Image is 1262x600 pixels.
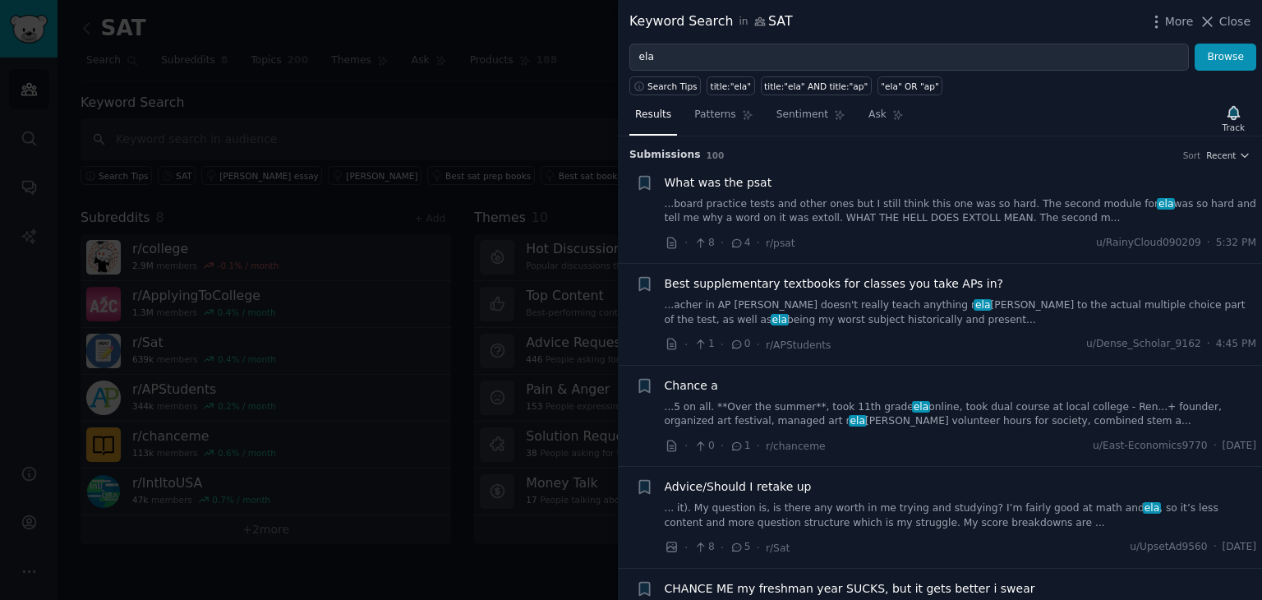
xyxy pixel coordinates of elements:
span: ela [771,314,789,325]
span: 1 [693,337,714,352]
span: · [684,336,688,353]
a: Ask [863,102,910,136]
span: · [721,437,724,455]
span: 0 [693,439,714,454]
button: Track [1217,101,1250,136]
span: [DATE] [1223,439,1256,454]
div: title:"ela" [711,81,752,92]
a: ... it). My question is, is there any worth in me trying and studying? I’m fairly good at math an... [665,501,1257,530]
span: · [757,234,760,252]
span: u/East-Economics9770 [1093,439,1208,454]
span: · [684,234,688,252]
span: · [721,539,724,556]
div: Track [1223,122,1245,133]
span: · [1207,236,1210,251]
span: ela [1157,198,1175,210]
span: Close [1219,13,1250,30]
a: Sentiment [771,102,851,136]
span: 8 [693,236,714,251]
div: "ela" OR "ap" [881,81,938,92]
span: [DATE] [1223,540,1256,555]
span: Ask [868,108,887,122]
a: What was the psat [665,174,772,192]
span: u/Dense_Scholar_9162 [1086,337,1201,352]
a: Patterns [689,102,758,136]
span: ela [849,415,867,427]
span: ela [912,401,930,413]
span: · [1214,439,1217,454]
span: r/APStudents [766,339,831,351]
span: · [684,437,688,455]
span: · [684,539,688,556]
span: Search Tips [647,81,698,92]
span: r/psat [766,238,795,249]
span: Sentiment [776,108,828,122]
a: ...board practice tests and other ones but I still think this one was so hard. The second module ... [665,197,1257,226]
div: Keyword Search SAT [629,12,793,32]
span: r/chanceme [766,441,826,452]
span: 5 [730,540,750,555]
span: 4:45 PM [1216,337,1256,352]
a: Advice/Should I retake up [665,478,812,496]
span: 1 [730,439,750,454]
button: Search Tips [629,76,701,95]
a: title:"ela" [707,76,755,95]
span: 5:32 PM [1216,236,1256,251]
a: "ela" OR "ap" [877,76,942,95]
span: · [721,336,724,353]
a: title:"ela" AND title:"ap" [761,76,872,95]
button: Recent [1206,150,1250,161]
span: ela [1143,502,1161,514]
span: · [757,539,760,556]
span: · [757,437,760,455]
a: CHANCE ME my freshman year SUCKS, but it gets better i swear [665,580,1035,598]
span: More [1165,13,1194,30]
span: Recent [1206,150,1236,161]
span: u/UpsetAd9560 [1130,540,1207,555]
a: Chance a [665,377,718,395]
span: 0 [730,337,750,352]
div: title:"ela" AND title:"ap" [764,81,868,92]
button: Close [1199,13,1250,30]
span: 4 [730,236,750,251]
span: Results [635,108,671,122]
input: Try a keyword related to your business [629,44,1189,72]
button: More [1148,13,1194,30]
a: ...acher in AP [PERSON_NAME] doesn't really teach anything rela[PERSON_NAME] to the actual multip... [665,298,1257,327]
span: · [1214,540,1217,555]
a: Results [629,102,677,136]
span: · [757,336,760,353]
span: r/Sat [766,542,790,554]
div: Sort [1183,150,1201,161]
span: in [739,15,748,30]
a: Best supplementary textbooks for classes you take APs in? [665,275,1004,293]
span: Patterns [694,108,735,122]
a: ...5 on all. **Over the summer**, took 11th gradeelaonline, took dual course at local college - R... [665,400,1257,429]
span: · [721,234,724,252]
span: ela [974,299,992,311]
span: 8 [693,540,714,555]
span: · [1207,337,1210,352]
button: Browse [1195,44,1256,72]
span: Submission s [629,148,701,163]
span: 100 [707,150,725,160]
span: u/RainyCloud090209 [1096,236,1201,251]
